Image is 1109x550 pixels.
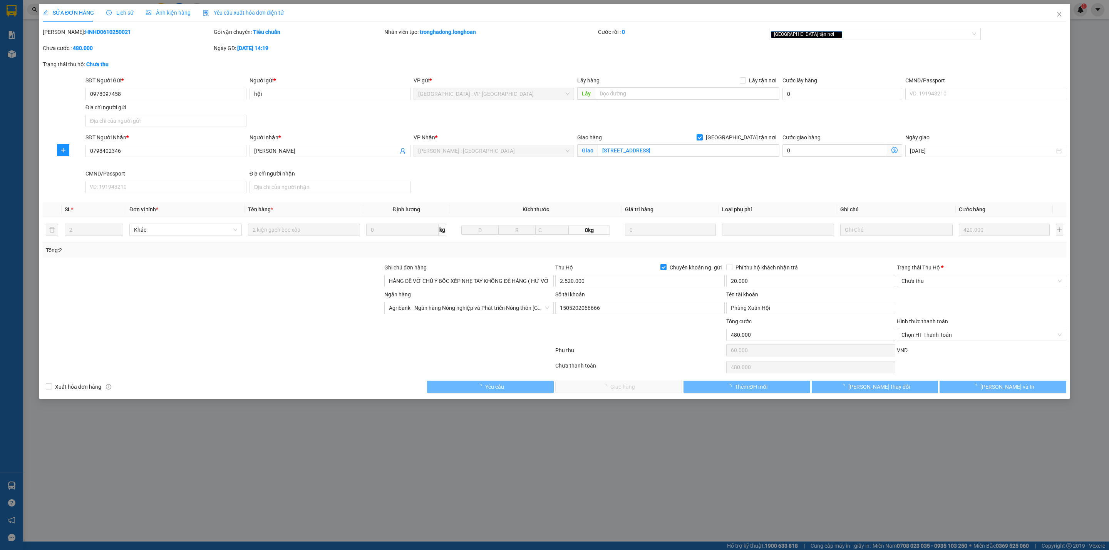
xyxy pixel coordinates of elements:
[86,61,109,67] b: Chưa thu
[891,147,898,153] span: dollar-circle
[250,76,410,85] div: Người gửi
[782,88,902,100] input: Cước lấy hàng
[598,28,767,36] div: Cước rồi :
[384,28,596,36] div: Nhân viên tạo:
[46,224,58,236] button: delete
[959,206,985,212] span: Cước hàng
[959,224,1050,236] input: 0
[897,263,1066,272] div: Trạng thái Thu Hộ
[43,10,94,16] span: SỬA ĐƠN HÀNG
[555,264,573,271] span: Thu Hộ
[384,264,427,271] label: Ghi chú đơn hàng
[555,291,585,298] label: Số tài khoản
[897,347,908,353] span: VND
[420,29,476,35] b: tronghadong.longhoan
[106,10,112,15] span: clock-circle
[414,134,435,140] span: VP Nhận
[726,291,758,298] label: Tên tài khoản
[703,133,779,142] span: [GEOGRAPHIC_DATA] tận nơi
[555,381,682,393] button: Giao hàng
[146,10,191,16] span: Ảnh kiện hàng
[1056,224,1063,236] button: plus
[840,384,848,389] span: loading
[980,383,1034,391] span: [PERSON_NAME] và In
[726,302,896,314] input: Tên tài khoản
[43,10,48,15] span: edit
[85,29,131,35] b: HNHD0610250021
[1049,4,1070,25] button: Close
[129,206,158,212] span: Đơn vị tính
[554,346,725,359] div: Phụ thu
[485,383,504,391] span: Yêu cầu
[848,383,910,391] span: [PERSON_NAME] thay đổi
[43,44,212,52] div: Chưa cước :
[237,45,268,51] b: [DATE] 14:19
[427,381,554,393] button: Yêu cầu
[771,31,842,38] span: [GEOGRAPHIC_DATA] tận nơi
[43,60,255,69] div: Trạng thái thu hộ:
[85,76,246,85] div: SĐT Người Gửi
[667,263,725,272] span: Chuyển khoản ng. gửi
[418,88,570,100] span: Hà Nội : VP Hà Đông
[106,10,134,16] span: Lịch sử
[203,10,284,16] span: Yêu cầu xuất hóa đơn điện tử
[901,329,1062,341] span: Chọn HT Thanh Toán
[418,145,570,157] span: Hồ Chí Minh : Kho Quận 12
[622,29,625,35] b: 0
[248,206,273,212] span: Tên hàng
[837,202,956,217] th: Ghi chú
[840,224,953,236] input: Ghi Chú
[57,144,69,156] button: plus
[393,206,420,212] span: Định lượng
[477,384,485,389] span: loading
[43,28,212,36] div: [PERSON_NAME]:
[146,10,151,15] span: picture
[52,383,104,391] span: Xuất hóa đơn hàng
[782,77,817,84] label: Cước lấy hàng
[940,381,1066,393] button: [PERSON_NAME] và In
[389,302,549,314] span: Agribank - Ngân hàng Nông nghiệp và Phát triển Nông thôn Việt Nam
[535,226,569,235] input: C
[384,291,411,298] label: Ngân hàng
[910,147,1055,155] input: Ngày giao
[782,134,821,140] label: Cước giao hàng
[46,246,427,254] div: Tổng: 2
[735,383,767,391] span: Thêm ĐH mới
[414,76,575,85] div: VP gửi
[726,384,735,389] span: loading
[897,318,948,324] label: Hình thức thanh toán
[214,28,383,36] div: Gói vận chuyển:
[253,29,280,35] b: Tiêu chuẩn
[595,87,779,100] input: Dọc đường
[214,44,383,52] div: Ngày GD:
[746,76,779,85] span: Lấy tận nơi
[782,144,887,157] input: Cước giao hàng
[461,226,499,235] input: D
[85,169,246,178] div: CMND/Passport
[577,134,602,140] span: Giao hàng
[812,381,938,393] button: [PERSON_NAME] thay đổi
[248,224,360,236] input: VD: Bàn, Ghế
[577,87,595,100] span: Lấy
[835,32,839,36] span: close
[554,361,725,375] div: Chưa thanh toán
[85,115,246,127] input: Địa chỉ của người gửi
[726,318,752,324] span: Tổng cước
[683,381,810,393] button: Thêm ĐH mới
[65,206,71,212] span: SL
[498,226,536,235] input: R
[250,133,410,142] div: Người nhận
[523,206,549,212] span: Kích thước
[85,133,246,142] div: SĐT Người Nhận
[732,263,801,272] span: Phí thu hộ khách nhận trả
[901,275,1062,287] span: Chưa thu
[106,384,111,390] span: info-circle
[625,206,653,212] span: Giá trị hàng
[384,275,554,287] input: Ghi chú đơn hàng
[439,224,446,236] span: kg
[203,10,209,16] img: icon
[134,224,237,236] span: Khác
[905,134,930,140] label: Ngày giao
[73,45,93,51] b: 480.000
[905,76,1066,85] div: CMND/Passport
